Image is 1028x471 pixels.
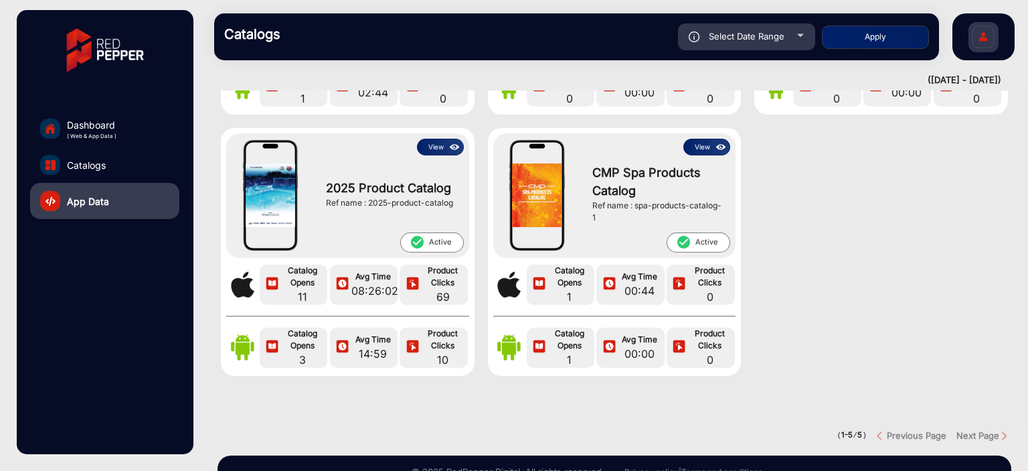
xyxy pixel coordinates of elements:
[618,346,661,362] span: 00:00
[548,265,591,289] span: Catalog Opens
[689,289,732,305] span: 0
[264,277,280,292] img: icon
[246,163,295,228] img: 2025 Product Catalog
[326,197,457,209] div: Ref name : 2025-product-catalog
[531,277,547,292] img: icon
[689,265,732,289] span: Product Clicks
[351,84,394,100] span: 02:44
[592,163,723,200] span: CMP Spa Products Catalog
[351,283,394,299] span: 08:26:02
[689,31,700,42] img: icon
[335,277,350,292] img: icon
[422,328,464,352] span: Product Clicks
[956,430,999,441] strong: Next Page
[689,328,732,352] span: Product Clicks
[351,271,394,283] span: Avg Time
[67,194,109,208] span: App Data
[709,31,784,42] span: Select Date Range
[422,265,464,289] span: Product Clicks
[201,74,1001,87] div: ([DATE] - [DATE])
[999,431,1009,441] img: Next button
[618,334,661,346] span: Avg Time
[602,277,617,292] img: icon
[689,352,732,368] span: 0
[548,328,591,352] span: Catalog Opens
[46,160,56,170] img: catalog
[531,340,547,355] img: icon
[689,90,732,107] span: 0
[676,234,691,250] mat-icon: check_circle
[281,289,324,305] span: 11
[44,123,56,135] img: home
[683,139,730,155] button: Viewicon
[351,346,394,362] span: 14:59
[281,90,324,107] span: 1
[618,283,661,299] span: 00:44
[417,139,464,155] button: Viewicon
[877,431,887,441] img: previous button
[857,430,862,440] strong: 5
[885,84,928,100] span: 00:00
[57,17,153,84] img: vmg-logo
[422,90,464,107] span: 0
[326,179,457,197] span: 2025 Product Catalog
[509,139,565,253] img: mobile-frame.png
[46,196,56,206] img: catalog
[887,430,946,441] strong: Previous Page
[841,430,853,440] strong: 1-5
[351,334,394,346] span: Avg Time
[955,90,998,107] span: 0
[264,340,280,355] img: icon
[281,328,324,352] span: Catalog Opens
[837,429,867,442] pre: ( / )
[30,183,179,219] a: App Data
[422,289,464,305] span: 69
[512,163,562,227] img: CMP Spa Products Catalog
[602,340,617,355] img: icon
[400,232,464,253] span: Active
[671,277,687,292] img: icon
[281,352,324,368] span: 3
[410,234,424,250] mat-icon: check_circle
[548,352,591,368] span: 1
[67,118,116,132] span: Dashboard
[548,289,591,305] span: 1
[281,265,324,289] span: Catalog Opens
[335,340,350,355] img: icon
[242,139,298,253] img: mobile-frame.png
[67,132,116,140] span: ( Web & App Data )
[405,340,420,355] img: icon
[671,340,687,355] img: icon
[618,271,661,283] span: Avg Time
[815,90,858,107] span: 0
[618,84,661,100] span: 00:00
[67,158,106,172] span: Catalogs
[548,90,591,107] span: 0
[592,200,723,224] div: Ref name : spa-products-catalog-1
[405,277,420,292] img: icon
[224,26,412,42] h3: Catalogs
[30,147,179,183] a: Catalogs
[713,140,729,155] img: icon
[30,111,179,147] a: Dashboard( Web & App Data )
[667,232,730,253] span: Active
[447,140,462,155] img: icon
[422,352,464,368] span: 10
[822,25,929,49] button: Apply
[969,15,997,62] img: Sign%20Up.svg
